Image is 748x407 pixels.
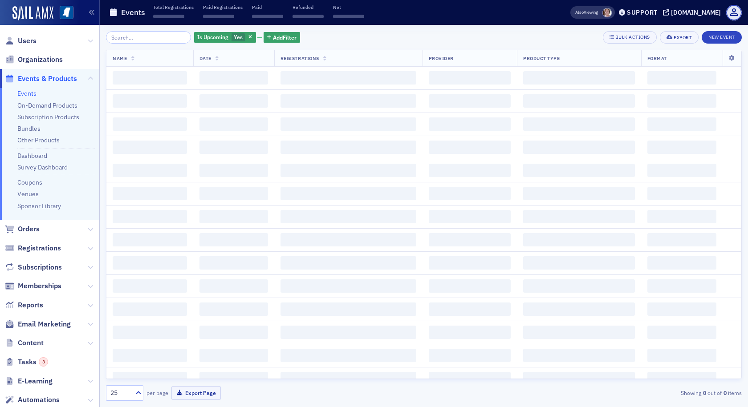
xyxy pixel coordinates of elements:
[429,71,511,85] span: ‌
[280,349,416,362] span: ‌
[575,9,584,15] div: Also
[199,302,268,316] span: ‌
[280,256,416,270] span: ‌
[523,141,634,154] span: ‌
[199,117,268,131] span: ‌
[647,187,716,200] span: ‌
[5,395,60,405] a: Automations
[429,164,511,177] span: ‌
[113,302,187,316] span: ‌
[17,89,37,97] a: Events
[647,94,716,108] span: ‌
[536,389,742,397] div: Showing out of items
[171,386,221,400] button: Export Page
[5,224,40,234] a: Orders
[523,187,634,200] span: ‌
[280,164,416,177] span: ‌
[264,32,300,43] button: AddFilter
[429,372,511,385] span: ‌
[18,357,48,367] span: Tasks
[280,94,416,108] span: ‌
[18,74,77,84] span: Events & Products
[113,71,187,85] span: ‌
[647,349,716,362] span: ‌
[293,15,324,18] span: ‌
[113,233,187,246] span: ‌
[701,389,707,397] strong: 0
[647,55,667,61] span: Format
[153,15,184,18] span: ‌
[429,349,511,362] span: ‌
[110,388,130,398] div: 25
[199,233,268,246] span: ‌
[18,376,53,386] span: E-Learning
[199,279,268,293] span: ‌
[523,210,634,223] span: ‌
[17,202,61,210] a: Sponsor Library
[199,210,268,223] span: ‌
[39,357,48,367] div: 3
[5,338,44,348] a: Content
[17,125,41,133] a: Bundles
[523,302,634,316] span: ‌
[17,136,60,144] a: Other Products
[113,349,187,362] span: ‌
[18,300,43,310] span: Reports
[18,319,71,329] span: Email Marketing
[153,4,194,10] p: Total Registrations
[5,281,61,291] a: Memberships
[17,190,39,198] a: Venues
[663,9,724,16] button: [DOMAIN_NAME]
[5,36,37,46] a: Users
[293,4,324,10] p: Refunded
[113,279,187,293] span: ‌
[280,302,416,316] span: ‌
[429,117,511,131] span: ‌
[627,8,658,16] div: Support
[523,326,634,339] span: ‌
[17,152,47,160] a: Dashboard
[18,281,61,291] span: Memberships
[647,141,716,154] span: ‌
[17,163,68,171] a: Survey Dashboard
[647,256,716,270] span: ‌
[523,372,634,385] span: ‌
[615,35,650,40] div: Bulk Actions
[113,164,187,177] span: ‌
[429,279,511,293] span: ‌
[647,71,716,85] span: ‌
[199,326,268,339] span: ‌
[252,15,283,18] span: ‌
[199,141,268,154] span: ‌
[113,256,187,270] span: ‌
[12,6,53,20] img: SailAMX
[523,117,634,131] span: ‌
[429,55,454,61] span: Provider
[199,372,268,385] span: ‌
[18,55,63,64] span: Organizations
[523,349,634,362] span: ‌
[429,187,511,200] span: ‌
[113,326,187,339] span: ‌
[280,71,416,85] span: ‌
[660,31,699,44] button: Export
[429,233,511,246] span: ‌
[280,141,416,154] span: ‌
[280,187,416,200] span: ‌
[5,55,63,64] a: Organizations
[199,71,268,85] span: ‌
[602,8,612,17] span: Lydia Carlisle
[273,33,297,41] span: Add Filter
[647,117,716,131] span: ‌
[429,94,511,108] span: ‌
[5,319,71,329] a: Email Marketing
[647,279,716,293] span: ‌
[523,164,634,177] span: ‌
[280,326,416,339] span: ‌
[17,178,42,186] a: Coupons
[113,55,127,61] span: Name
[199,349,268,362] span: ‌
[5,74,77,84] a: Events & Products
[429,256,511,270] span: ‌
